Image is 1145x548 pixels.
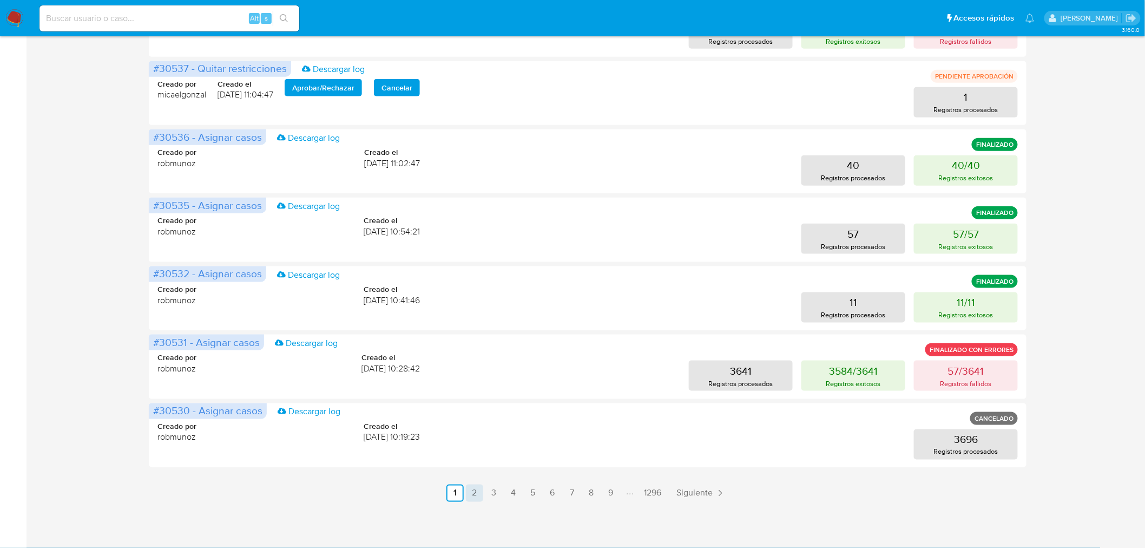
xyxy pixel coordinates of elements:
[273,11,295,26] button: search-icon
[1025,14,1035,23] a: Notificaciones
[250,13,259,23] span: Alt
[1126,12,1137,24] a: Salir
[40,11,299,25] input: Buscar usuario o caso...
[1122,25,1140,34] span: 3.160.0
[265,13,268,23] span: s
[954,12,1015,24] span: Accesos rápidos
[1061,13,1122,23] p: roberto.munoz@mercadolibre.com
